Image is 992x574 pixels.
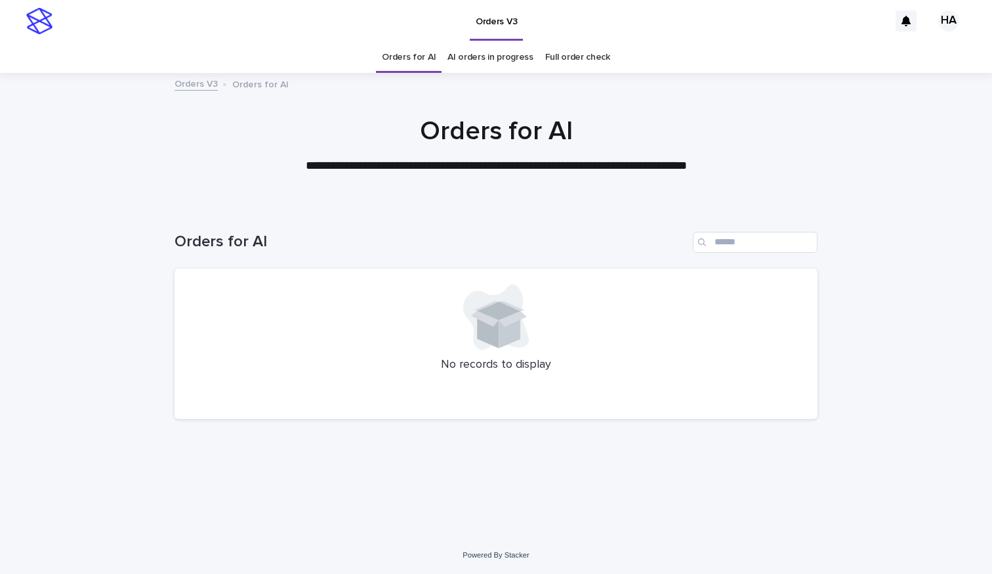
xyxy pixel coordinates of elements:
[447,42,533,73] a: AI orders in progress
[232,76,289,91] p: Orders for AI
[382,42,436,73] a: Orders for AI
[938,11,959,32] div: HA
[175,116,817,147] h1: Orders for AI
[693,232,817,253] input: Search
[175,76,218,91] a: Orders V3
[545,42,610,73] a: Full order check
[190,358,802,372] p: No records to display
[26,8,52,34] img: stacker-logo-s-only.png
[175,232,688,252] h1: Orders for AI
[463,551,529,559] a: Powered By Stacker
